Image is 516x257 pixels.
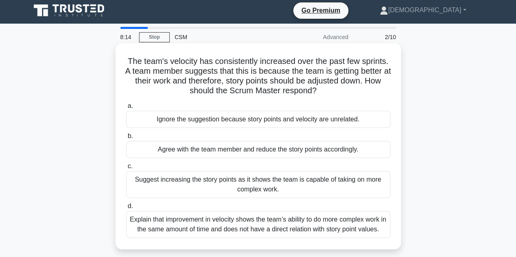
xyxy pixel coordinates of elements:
[126,211,390,238] div: Explain that improvement in velocity shows the team’s ability to do more complex work in the same...
[353,29,401,45] div: 2/10
[126,141,390,158] div: Agree with the team member and reduce the story points accordingly.
[115,29,139,45] div: 8:14
[128,102,133,109] span: a.
[297,5,345,15] a: Go Premium
[139,32,170,42] a: Stop
[360,2,485,18] a: [DEMOGRAPHIC_DATA]
[126,111,390,128] div: Ignore the suggestion because story points and velocity are unrelated.
[282,29,353,45] div: Advanced
[170,29,282,45] div: CSM
[128,132,133,139] span: b.
[128,163,133,169] span: c.
[126,171,390,198] div: Suggest increasing the story points as it shows the team is capable of taking on more complex work.
[125,56,391,96] h5: The team's velocity has consistently increased over the past few sprints. A team member suggests ...
[128,202,133,209] span: d.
